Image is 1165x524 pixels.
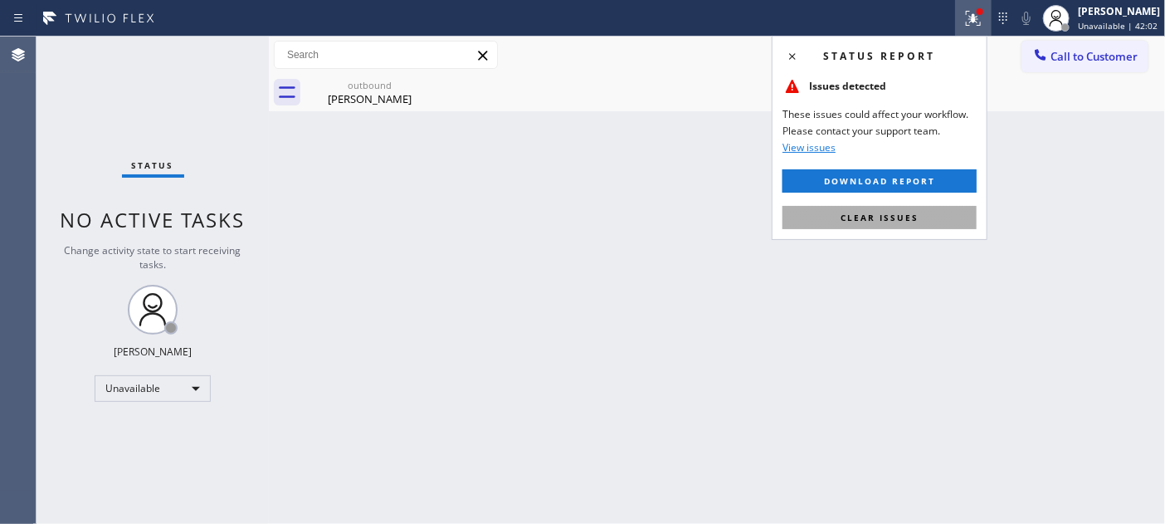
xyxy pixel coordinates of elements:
[1021,41,1148,72] button: Call to Customer
[307,74,432,111] div: John Parpala
[307,91,432,106] div: [PERSON_NAME]
[275,42,497,68] input: Search
[1015,7,1038,30] button: Mute
[132,159,174,171] span: Status
[1078,4,1160,18] div: [PERSON_NAME]
[61,206,246,233] span: No active tasks
[307,79,432,91] div: outbound
[114,345,192,359] div: [PERSON_NAME]
[95,375,211,402] div: Unavailable
[1050,49,1138,64] span: Call to Customer
[65,243,241,272] span: Change activity state to start receiving tasks.
[1078,20,1158,32] span: Unavailable | 42:02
